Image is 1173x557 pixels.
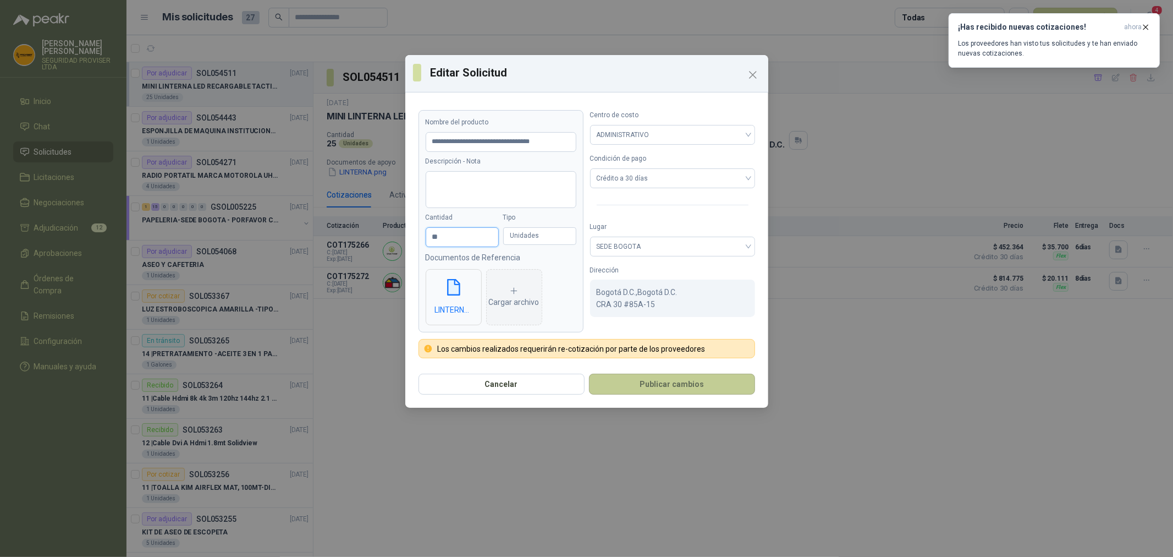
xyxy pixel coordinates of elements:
button: Close [744,66,762,84]
label: Dirección [590,265,755,276]
button: ¡Has recibido nuevas cotizaciones!ahora Los proveedores han visto tus solicitudes y te han enviad... [949,13,1160,68]
button: Publicar cambios [589,374,755,395]
label: Cantidad [426,212,499,223]
div: Cargar archivo [489,286,539,308]
span: ahora [1124,23,1142,32]
span: SEDE BOGOTA [597,238,748,255]
label: Condición de pago [590,154,755,164]
div: Unidades [503,227,576,245]
p: Los cambios realizados requerirán re-cotización por parte de los proveedores [437,345,705,353]
p: Los proveedores han visto tus solicitudes y te han enviado nuevas cotizaciones. [958,39,1150,58]
p: Documentos de Referencia [426,252,576,264]
label: Lugar [590,222,755,232]
button: Cancelar [418,374,585,395]
div: Bogotá D.C. , Bogotá D.C. [590,280,755,317]
h3: ¡Has recibido nuevas cotizaciones! [958,23,1120,32]
h3: Editar Solicitud [430,64,761,81]
label: Descripción - Nota [426,156,576,167]
p: CRA 30 #85A-15 [597,298,748,310]
label: Centro de costo [590,110,755,121]
span: Crédito a 30 días [597,170,748,187]
label: Nombre del producto [426,117,576,128]
label: Tipo [503,212,576,223]
span: ADMINISTRATIVO [597,127,748,143]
